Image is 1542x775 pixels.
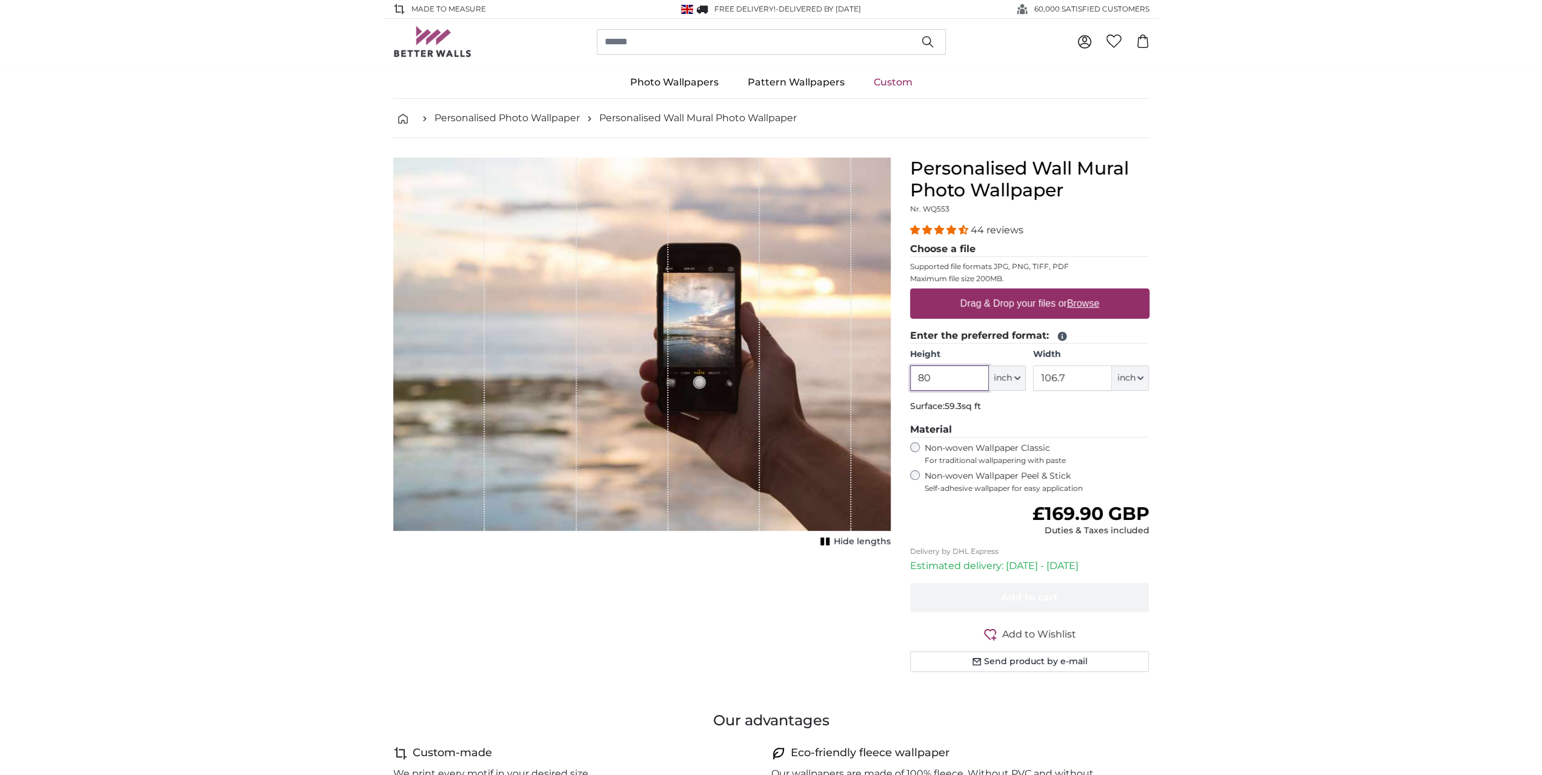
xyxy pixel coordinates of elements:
[910,158,1149,201] h1: Personalised Wall Mural Photo Wallpaper
[616,67,733,98] a: Photo Wallpapers
[1032,525,1149,537] div: Duties & Taxes included
[411,4,486,15] span: Made to Measure
[910,651,1149,672] button: Send product by e-mail
[910,262,1149,271] p: Supported file formats JPG, PNG, TIFF, PDF
[989,365,1026,391] button: inch
[971,224,1023,236] span: 44 reviews
[393,99,1149,138] nav: breadcrumbs
[910,242,1149,257] legend: Choose a file
[393,26,472,57] img: Betterwalls
[1034,4,1149,15] span: 60,000 SATISFIED CUSTOMERS
[910,224,971,236] span: 4.34 stars
[925,484,1149,493] span: Self-adhesive wallpaper for easy application
[1033,348,1149,361] label: Width
[955,291,1103,316] label: Drag & Drop your files or
[791,745,949,762] h4: Eco-friendly fleece wallpaper
[910,627,1149,642] button: Add to Wishlist
[413,745,492,762] h4: Custom-made
[910,204,949,213] span: Nr. WQ553
[859,67,927,98] a: Custom
[1117,372,1135,384] span: inch
[834,536,891,548] span: Hide lengths
[910,328,1149,344] legend: Enter the preferred format:
[925,456,1149,465] span: For traditional wallpapering with paste
[945,401,981,411] span: 59.3sq ft
[910,401,1149,413] p: Surface:
[910,559,1149,573] p: Estimated delivery: [DATE] - [DATE]
[434,111,580,125] a: Personalised Photo Wallpaper
[1002,627,1076,642] span: Add to Wishlist
[925,442,1149,465] label: Non-woven Wallpaper Classic
[1032,502,1149,525] span: £169.90 GBP
[925,470,1149,493] label: Non-woven Wallpaper Peel & Stick
[910,348,1026,361] label: Height
[776,4,861,13] span: -
[817,533,891,550] button: Hide lengths
[779,4,861,13] span: Delivered by [DATE]
[1001,591,1058,603] span: Add to cart
[714,4,776,13] span: FREE delivery!
[599,111,797,125] a: Personalised Wall Mural Photo Wallpaper
[681,5,693,14] img: United Kingdom
[733,67,859,98] a: Pattern Wallpapers
[393,158,891,550] div: 1 of 1
[910,422,1149,437] legend: Material
[1112,365,1149,391] button: inch
[910,583,1149,612] button: Add to cart
[910,274,1149,284] p: Maximum file size 200MB.
[910,547,1149,556] p: Delivery by DHL Express
[1067,298,1099,308] u: Browse
[994,372,1012,384] span: inch
[393,711,1149,730] h3: Our advantages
